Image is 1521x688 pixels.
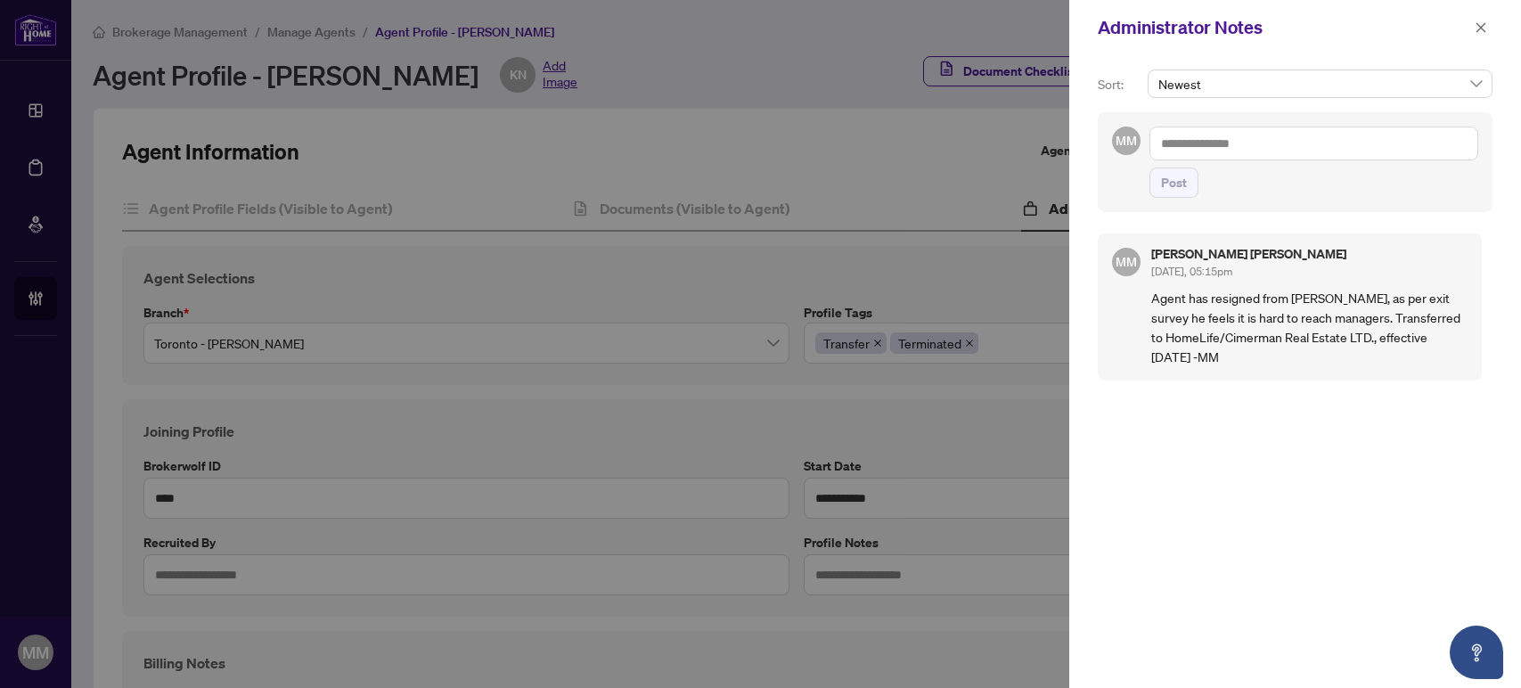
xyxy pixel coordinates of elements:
[1475,21,1487,34] span: close
[1116,252,1136,272] span: MM
[1149,168,1198,198] button: Post
[1098,75,1141,94] p: Sort:
[1151,288,1468,366] p: Agent has resigned from [PERSON_NAME], as per exit survey he feels it is hard to reach managers. ...
[1151,265,1232,278] span: [DATE], 05:15pm
[1116,131,1136,151] span: MM
[1151,248,1468,260] h5: [PERSON_NAME] [PERSON_NAME]
[1158,70,1482,97] span: Newest
[1098,14,1469,41] div: Administrator Notes
[1450,626,1503,679] button: Open asap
